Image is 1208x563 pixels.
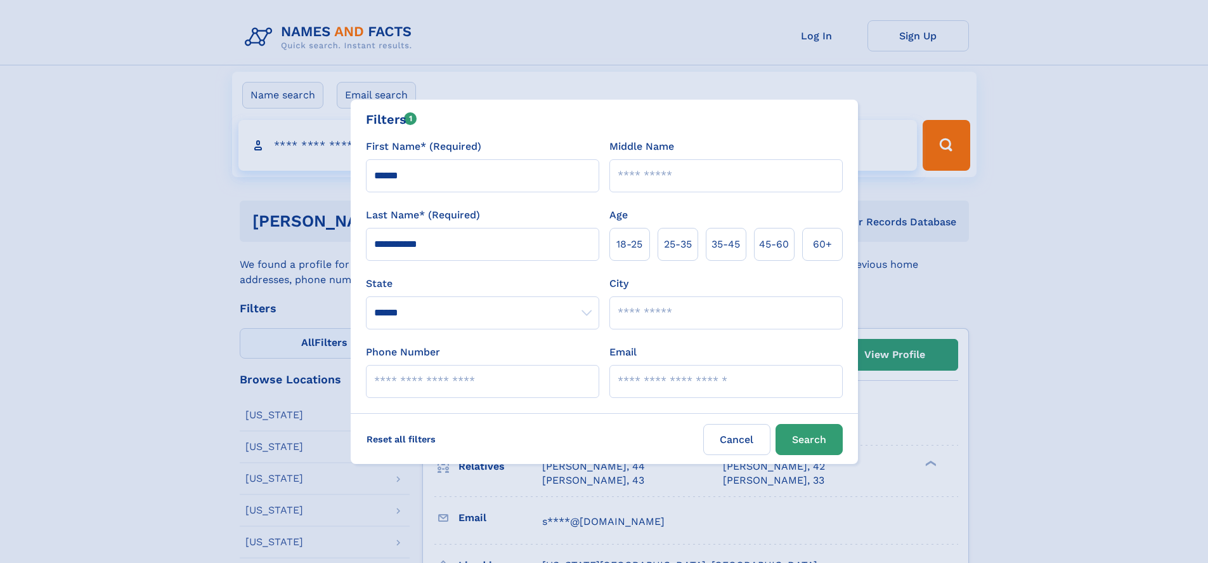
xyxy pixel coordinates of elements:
[609,208,628,223] label: Age
[711,237,740,252] span: 35‑45
[759,237,789,252] span: 45‑60
[703,424,770,455] label: Cancel
[366,110,417,129] div: Filters
[609,276,628,291] label: City
[366,208,480,223] label: Last Name* (Required)
[366,139,481,154] label: First Name* (Required)
[776,424,843,455] button: Search
[813,237,832,252] span: 60+
[358,424,444,454] label: Reset all filters
[366,345,440,360] label: Phone Number
[609,345,637,360] label: Email
[664,237,692,252] span: 25‑35
[609,139,674,154] label: Middle Name
[366,276,599,291] label: State
[616,237,642,252] span: 18‑25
